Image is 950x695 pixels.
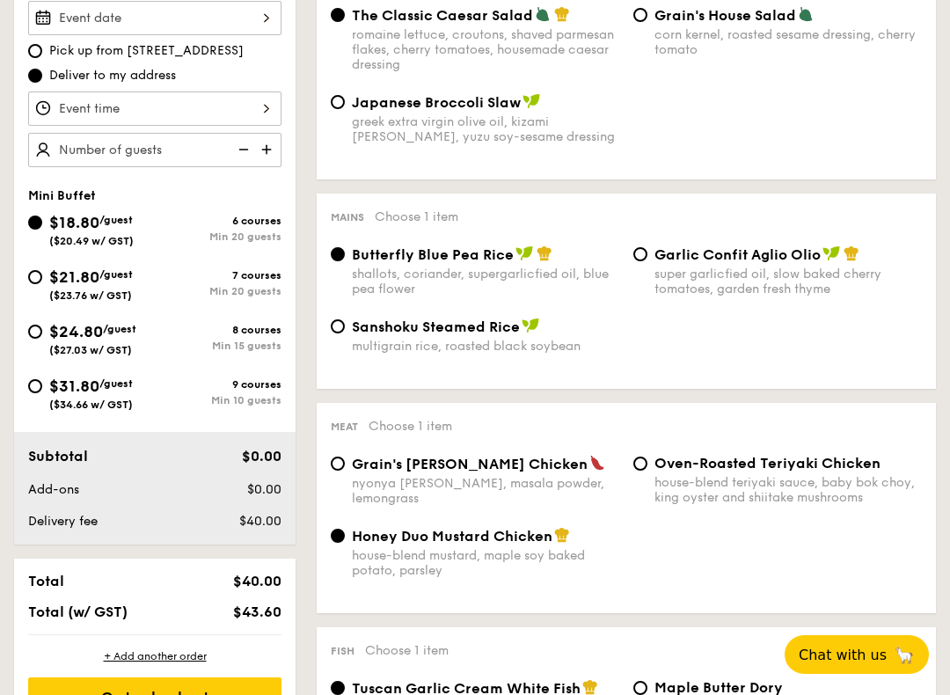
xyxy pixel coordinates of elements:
button: Chat with us🦙 [785,635,929,674]
span: /guest [99,214,133,226]
img: icon-chef-hat.a58ddaea.svg [582,679,598,695]
span: Total [28,573,64,589]
div: 9 courses [155,378,281,391]
div: house-blend mustard, maple soy baked potato, parsley [352,548,619,578]
input: Event date [28,1,281,35]
div: multigrain rice, roasted black soybean [352,339,619,354]
span: Japanese Broccoli Slaw [352,94,521,111]
div: Min 20 guests [155,230,281,243]
div: shallots, coriander, supergarlicfied oil, blue pea flower [352,267,619,296]
input: $24.80/guest($27.03 w/ GST)8 coursesMin 15 guests [28,325,42,339]
span: $0.00 [247,482,281,497]
input: $21.80/guest($23.76 w/ GST)7 coursesMin 20 guests [28,270,42,284]
span: /guest [99,377,133,390]
img: icon-vegetarian.fe4039eb.svg [798,6,814,22]
span: $21.80 [49,267,99,287]
div: romaine lettuce, croutons, shaved parmesan flakes, cherry tomatoes, housemade caesar dressing [352,27,619,72]
span: The Classic Caesar Salad [352,7,533,24]
span: ($20.49 w/ GST) [49,235,134,247]
span: Choose 1 item [365,643,449,658]
div: house-blend teriyaki sauce, baby bok choy, king oyster and shiitake mushrooms [654,475,922,505]
input: Pick up from [STREET_ADDRESS] [28,44,42,58]
img: icon-vegetarian.fe4039eb.svg [535,6,551,22]
span: Subtotal [28,448,88,465]
span: $40.00 [233,573,281,589]
span: Add-ons [28,482,79,497]
span: ($27.03 w/ GST) [49,344,132,356]
input: Grain's [PERSON_NAME] Chickennyonya [PERSON_NAME], masala powder, lemongrass [331,457,345,471]
span: /guest [99,268,133,281]
input: Oven-Roasted Teriyaki Chickenhouse-blend teriyaki sauce, baby bok choy, king oyster and shiitake ... [633,457,647,471]
img: icon-vegan.f8ff3823.svg [522,318,539,333]
span: Choose 1 item [375,209,458,224]
div: greek extra virgin olive oil, kizami [PERSON_NAME], yuzu soy-sesame dressing [352,114,619,144]
span: Grain's House Salad [654,7,796,24]
input: Maple Butter Dorymaple butter, romesco sauce, raisin, cherry tomato pickle [633,681,647,695]
span: ($34.66 w/ GST) [49,399,133,411]
img: icon-add.58712e84.svg [255,133,281,166]
input: $18.80/guest($20.49 w/ GST)6 coursesMin 20 guests [28,216,42,230]
span: Sanshoku Steamed Rice [352,318,520,335]
input: Garlic Confit Aglio Oliosuper garlicfied oil, slow baked cherry tomatoes, garden fresh thyme [633,247,647,261]
div: 8 courses [155,324,281,336]
span: Pick up from [STREET_ADDRESS] [49,42,244,60]
span: 🦙 [894,645,915,665]
span: $0.00 [242,448,281,465]
img: icon-chef-hat.a58ddaea.svg [554,6,570,22]
input: Butterfly Blue Pea Riceshallots, coriander, supergarlicfied oil, blue pea flower [331,247,345,261]
img: icon-vegan.f8ff3823.svg [822,245,840,261]
input: Grain's House Saladcorn kernel, roasted sesame dressing, cherry tomato [633,8,647,22]
input: Tuscan Garlic Cream White Fishtraditional garlic cream sauce, baked white fish, roasted tomatoes [331,681,345,695]
span: Choose 1 item [369,419,452,434]
input: Sanshoku Steamed Ricemultigrain rice, roasted black soybean [331,319,345,333]
div: 7 courses [155,269,281,282]
input: Deliver to my address [28,69,42,83]
img: icon-reduce.1d2dbef1.svg [229,133,255,166]
span: $18.80 [49,213,99,232]
img: icon-vegan.f8ff3823.svg [515,245,533,261]
span: Deliver to my address [49,67,176,84]
span: ($23.76 w/ GST) [49,289,132,302]
div: Min 15 guests [155,340,281,352]
span: Garlic Confit Aglio Olio [654,246,821,263]
img: icon-chef-hat.a58ddaea.svg [537,245,552,261]
div: Min 20 guests [155,285,281,297]
input: Event time [28,91,281,126]
input: Number of guests [28,133,281,167]
input: The Classic Caesar Saladromaine lettuce, croutons, shaved parmesan flakes, cherry tomatoes, house... [331,8,345,22]
div: Min 10 guests [155,394,281,406]
div: nyonya [PERSON_NAME], masala powder, lemongrass [352,476,619,506]
span: $40.00 [239,514,281,529]
span: Mains [331,211,364,223]
input: Honey Duo Mustard Chickenhouse-blend mustard, maple soy baked potato, parsley [331,529,345,543]
img: icon-chef-hat.a58ddaea.svg [844,245,859,261]
span: $43.60 [233,604,281,620]
span: Grain's [PERSON_NAME] Chicken [352,456,588,472]
span: Oven-Roasted Teriyaki Chicken [654,455,881,472]
input: $31.80/guest($34.66 w/ GST)9 coursesMin 10 guests [28,379,42,393]
img: icon-vegan.f8ff3823.svg [522,93,540,109]
span: Meat [331,421,358,433]
div: super garlicfied oil, slow baked cherry tomatoes, garden fresh thyme [654,267,922,296]
span: Mini Buffet [28,188,96,203]
span: Honey Duo Mustard Chicken [352,528,552,545]
div: 6 courses [155,215,281,227]
img: icon-spicy.37a8142b.svg [589,455,605,471]
span: Chat with us [799,647,887,663]
input: Japanese Broccoli Slawgreek extra virgin olive oil, kizami [PERSON_NAME], yuzu soy-sesame dressing [331,95,345,109]
div: corn kernel, roasted sesame dressing, cherry tomato [654,27,922,57]
span: $31.80 [49,377,99,396]
span: Fish [331,645,354,657]
span: $24.80 [49,322,103,341]
span: Delivery fee [28,514,98,529]
span: /guest [103,323,136,335]
img: icon-chef-hat.a58ddaea.svg [554,527,570,543]
span: Total (w/ GST) [28,604,128,620]
div: + Add another order [28,649,281,663]
span: Butterfly Blue Pea Rice [352,246,514,263]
